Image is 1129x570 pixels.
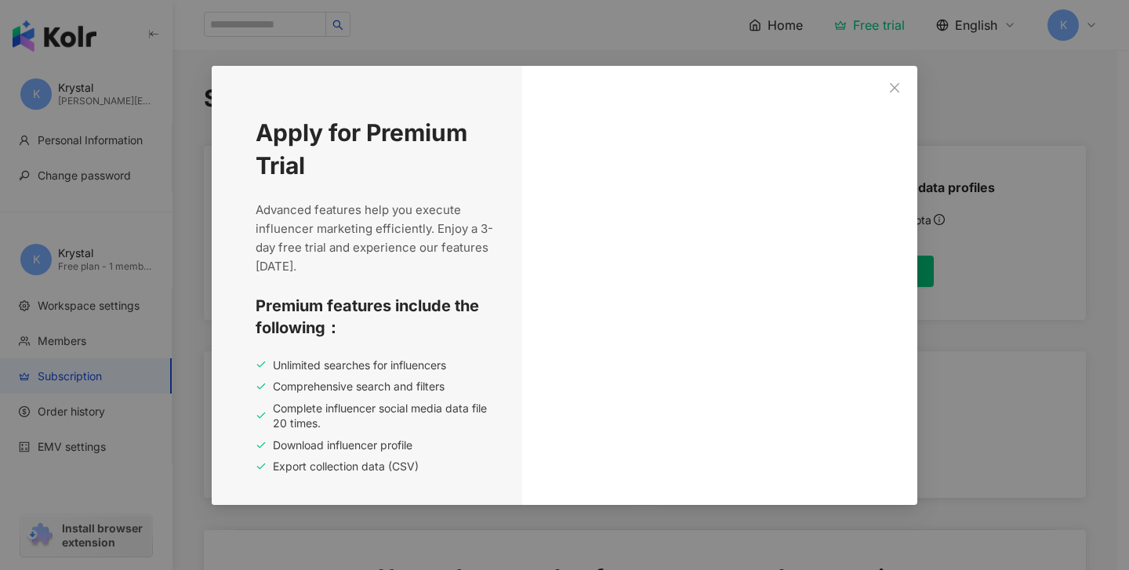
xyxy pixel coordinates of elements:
span: Premium features include the following： [256,295,494,339]
span: Apply for Premium Trial [256,116,494,182]
div: Export collection data (CSV) [256,459,494,474]
button: Close [879,72,910,103]
div: Unlimited searches for influencers [256,358,494,373]
div: Complete influencer social media data file 20 times. [256,401,494,431]
div: Comprehensive search and filters [256,379,494,394]
span: close [888,82,901,94]
span: Advanced features help you execute influencer marketing efficiently. Enjoy a 3-day free trial and... [256,201,494,276]
div: Download influencer profile [256,437,494,453]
